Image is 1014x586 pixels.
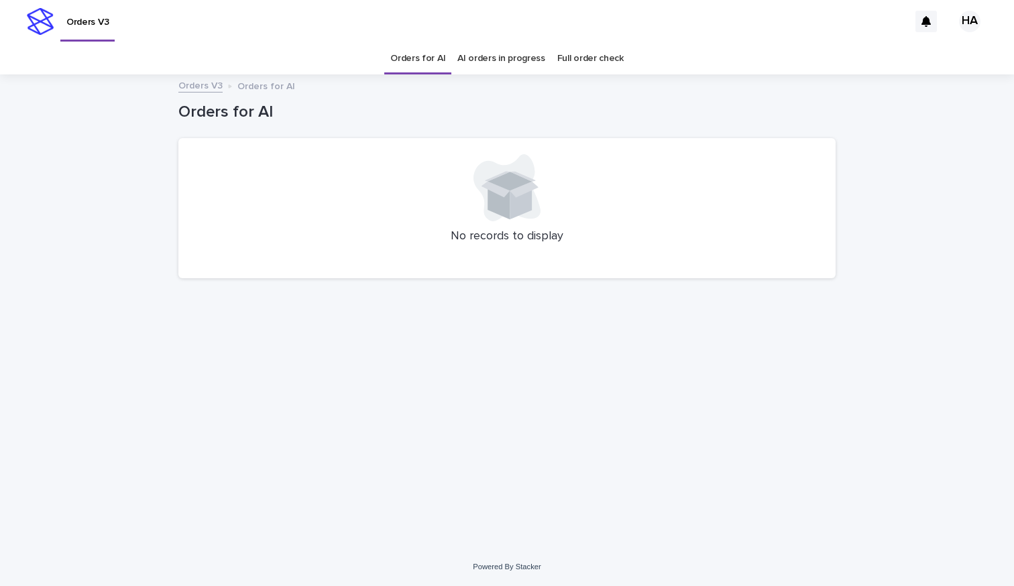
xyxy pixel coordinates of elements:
h1: Orders for AI [178,103,836,122]
a: Full order check [557,43,624,74]
img: stacker-logo-s-only.png [27,8,54,35]
a: Powered By Stacker [473,563,541,571]
a: Orders for AI [390,43,445,74]
div: HA [959,11,980,32]
a: Orders V3 [178,77,223,93]
p: No records to display [194,229,820,244]
a: AI orders in progress [457,43,545,74]
p: Orders for AI [237,78,295,93]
